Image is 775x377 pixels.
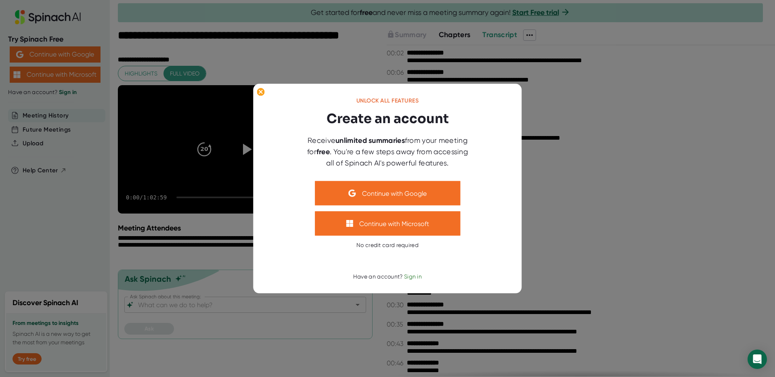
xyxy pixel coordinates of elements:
[404,273,422,279] span: Sign in
[349,190,356,197] img: Aehbyd4JwY73AAAAAElFTkSuQmCC
[303,135,472,168] div: Receive from your meeting for . You're a few steps away from accessing all of Spinach AI's powerf...
[315,212,460,236] button: Continue with Microsoft
[356,242,419,249] div: No credit card required
[315,181,460,205] button: Continue with Google
[327,109,449,128] h3: Create an account
[316,147,330,156] b: free
[356,97,419,104] div: Unlock all features
[335,136,405,145] b: unlimited summaries
[353,273,422,280] div: Have an account?
[748,350,767,369] div: Open Intercom Messenger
